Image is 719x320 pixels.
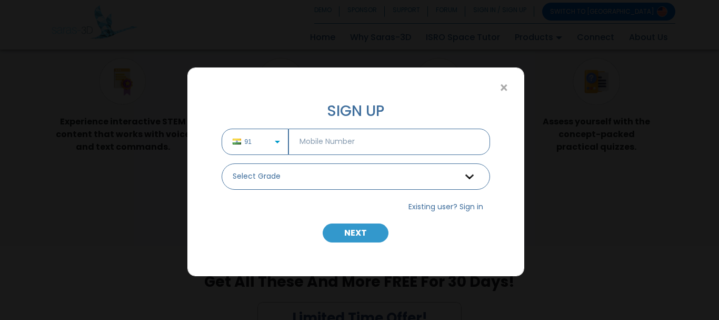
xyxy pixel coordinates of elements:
button: NEXT [323,224,388,243]
button: Close [495,79,513,97]
h3: SIGN UP [222,102,490,120]
span: × [500,81,508,95]
span: 91 [245,137,263,147]
input: Mobile Number [288,129,490,155]
button: Existing user? Sign in [402,198,490,215]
